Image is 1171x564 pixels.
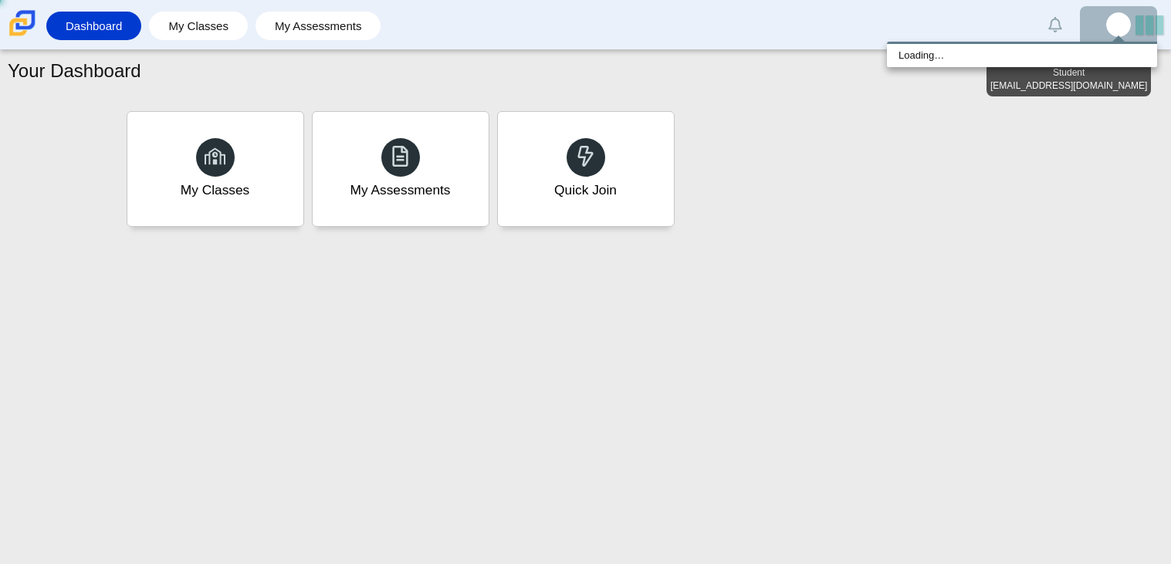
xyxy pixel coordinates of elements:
[263,12,374,40] a: My Assessments
[8,58,141,84] h1: Your Dashboard
[1106,12,1131,37] img: yarianis.vegacamac.b9itHR
[987,50,1151,96] div: Yarianis [PERSON_NAME] [EMAIL_ADDRESS][DOMAIN_NAME]
[1080,6,1157,43] a: yarianis.vegacamac.b9itHR
[181,181,250,200] div: My Classes
[1053,67,1085,78] span: Student
[312,111,489,227] a: My Assessments
[54,12,134,40] a: Dashboard
[1038,8,1072,42] a: Alerts
[497,111,675,227] a: Quick Join
[6,7,39,39] img: Carmen School of Science & Technology
[6,29,39,42] a: Carmen School of Science & Technology
[887,44,1157,67] div: Loading…
[127,111,304,227] a: My Classes
[554,181,617,200] div: Quick Join
[350,181,451,200] div: My Assessments
[157,12,240,40] a: My Classes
